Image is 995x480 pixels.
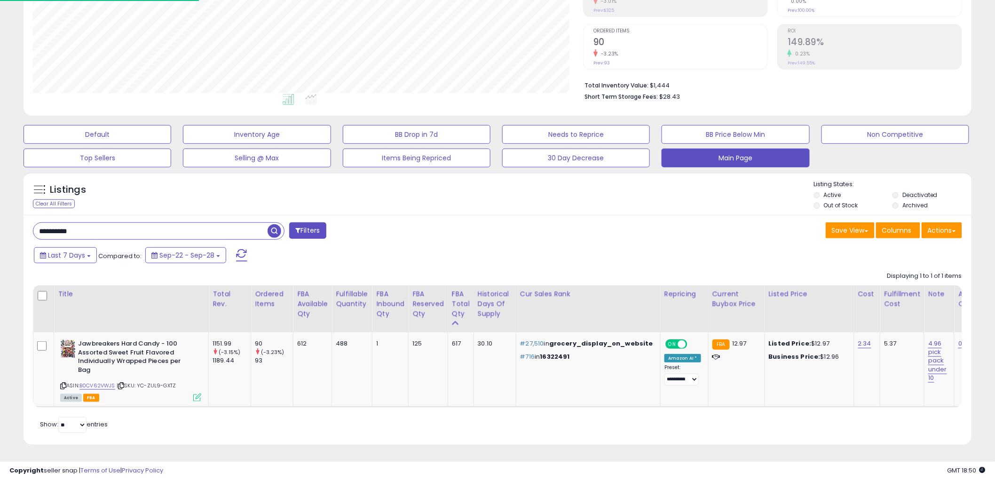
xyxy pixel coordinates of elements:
[122,466,163,475] a: Privacy Policy
[948,466,986,475] span: 2025-10-6 18:50 GMT
[520,339,653,348] p: in
[958,289,993,309] div: Additional Cost
[788,37,962,49] h2: 149.89%
[788,60,815,66] small: Prev: 149.55%
[502,149,650,167] button: 30 Day Decrease
[662,149,809,167] button: Main Page
[882,226,912,235] span: Columns
[732,339,747,348] span: 12.97
[219,348,240,356] small: (-3.15%)
[412,289,444,319] div: FBA Reserved Qty
[24,149,171,167] button: Top Sellers
[376,339,401,348] div: 1
[858,289,877,299] div: Cost
[336,339,365,348] div: 488
[664,364,701,386] div: Preset:
[83,394,99,402] span: FBA
[540,352,570,361] span: 16322491
[712,289,761,309] div: Current Buybox Price
[769,289,850,299] div: Listed Price
[769,352,821,361] b: Business Price:
[412,339,441,348] div: 125
[159,251,214,260] span: Sep-22 - Sep-28
[902,191,938,199] label: Deactivated
[788,8,814,13] small: Prev: 100.00%
[662,125,809,144] button: BB Price Below Min
[884,289,920,309] div: Fulfillment Cost
[98,252,142,260] span: Compared to:
[769,339,812,348] b: Listed Price:
[452,339,466,348] div: 617
[712,339,730,350] small: FBA
[769,353,847,361] div: $12.96
[928,339,947,383] a: 4.96 pick pack under 10
[117,382,176,389] span: | SKU: YC-ZUL9-GXTZ
[297,339,324,348] div: 612
[659,92,680,101] span: $28.43
[792,50,810,57] small: 0.23%
[593,8,614,13] small: Prev: $325
[289,222,326,239] button: Filters
[666,340,678,348] span: ON
[928,289,950,299] div: Note
[584,81,648,89] b: Total Inventory Value:
[922,222,962,238] button: Actions
[520,339,544,348] span: #27,510
[183,125,331,144] button: Inventory Age
[452,289,470,319] div: FBA Total Qty
[686,340,701,348] span: OFF
[814,180,971,189] p: Listing States:
[255,339,293,348] div: 90
[79,382,115,390] a: B0CV62VWJS
[9,466,163,475] div: seller snap | |
[213,289,247,309] div: Total Rev.
[502,125,650,144] button: Needs to Reprice
[78,339,192,377] b: Jawbreakers Hard Candy - 100 Assorted Sweet Fruit Flavored Individually Wrapped Pieces per Bag
[958,339,971,348] a: 0.56
[584,93,658,101] b: Short Term Storage Fees:
[48,251,85,260] span: Last 7 Days
[213,339,251,348] div: 1151.99
[336,289,368,309] div: Fulfillable Quantity
[593,60,610,66] small: Prev: 93
[520,352,535,361] span: #716
[858,339,872,348] a: 2.34
[664,354,701,362] div: Amazon AI *
[255,356,293,365] div: 93
[40,420,108,429] span: Show: entries
[887,272,962,281] div: Displaying 1 to 1 of 1 items
[826,222,875,238] button: Save View
[261,348,284,356] small: (-3.23%)
[788,29,962,34] span: ROI
[478,289,512,319] div: Historical Days Of Supply
[478,339,509,348] div: 30.10
[9,466,44,475] strong: Copyright
[33,199,75,208] div: Clear All Filters
[520,289,656,299] div: Cur Sales Rank
[183,149,331,167] button: Selling @ Max
[598,50,618,57] small: -3.23%
[876,222,920,238] button: Columns
[343,149,490,167] button: Items Being Repriced
[884,339,917,348] div: 5.37
[58,289,205,299] div: Title
[50,183,86,197] h5: Listings
[593,29,767,34] span: Ordered Items
[664,289,704,299] div: Repricing
[145,247,226,263] button: Sep-22 - Sep-28
[24,125,171,144] button: Default
[255,289,289,309] div: Ordered Items
[824,191,841,199] label: Active
[549,339,653,348] span: grocery_display_on_website
[520,353,653,361] p: in
[821,125,969,144] button: Non Competitive
[376,289,404,319] div: FBA inbound Qty
[343,125,490,144] button: BB Drop in 7d
[902,201,928,209] label: Archived
[80,466,120,475] a: Terms of Use
[584,79,955,90] li: $1,444
[593,37,767,49] h2: 90
[60,394,82,402] span: All listings currently available for purchase on Amazon
[297,289,328,319] div: FBA Available Qty
[213,356,251,365] div: 1189.44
